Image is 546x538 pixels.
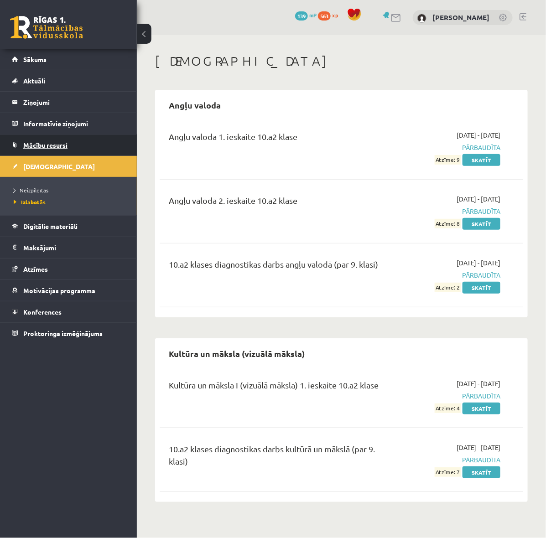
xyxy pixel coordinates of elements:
[12,134,125,155] a: Mācību resursi
[463,218,500,230] a: Skatīt
[14,198,128,206] a: Izlabotās
[432,13,489,22] a: [PERSON_NAME]
[457,258,500,268] span: [DATE] - [DATE]
[169,194,385,211] div: Angļu valoda 2. ieskaite 10.a2 klase
[457,194,500,204] span: [DATE] - [DATE]
[435,467,461,477] span: Atzīme: 7
[169,130,385,147] div: Angļu valoda 1. ieskaite 10.a2 klase
[463,282,500,294] a: Skatīt
[295,11,317,19] a: 139 mP
[332,11,338,19] span: xp
[160,343,314,364] h2: Kultūra un māksla (vizuālā māksla)
[295,11,308,21] span: 139
[12,301,125,322] a: Konferences
[399,207,500,216] span: Pārbaudīta
[435,403,461,413] span: Atzīme: 4
[23,77,45,85] span: Aktuāli
[399,143,500,152] span: Pārbaudīta
[12,280,125,301] a: Motivācijas programma
[10,16,83,39] a: Rīgas 1. Tālmācības vidusskola
[435,219,461,228] span: Atzīme: 8
[463,466,500,478] a: Skatīt
[435,283,461,292] span: Atzīme: 2
[12,216,125,237] a: Digitālie materiāli
[399,455,500,465] span: Pārbaudīta
[23,308,62,316] span: Konferences
[399,391,500,401] span: Pārbaudīta
[23,329,103,337] span: Proktoringa izmēģinājums
[12,259,125,279] a: Atzīmes
[318,11,343,19] a: 563 xp
[12,49,125,70] a: Sākums
[23,265,48,273] span: Atzīmes
[169,443,385,472] div: 10.a2 klases diagnostikas darbs kultūrā un mākslā (par 9. klasi)
[155,53,528,69] h1: [DEMOGRAPHIC_DATA]
[14,198,46,206] span: Izlabotās
[12,156,125,177] a: [DEMOGRAPHIC_DATA]
[399,270,500,280] span: Pārbaudīta
[23,141,68,149] span: Mācību resursi
[14,186,128,194] a: Neizpildītās
[160,94,230,116] h2: Angļu valoda
[169,258,385,275] div: 10.a2 klases diagnostikas darbs angļu valodā (par 9. klasi)
[12,92,125,113] a: Ziņojumi
[12,113,125,134] a: Informatīvie ziņojumi
[457,130,500,140] span: [DATE] - [DATE]
[463,154,500,166] a: Skatīt
[23,55,47,63] span: Sākums
[435,155,461,165] span: Atzīme: 9
[12,70,125,91] a: Aktuāli
[457,443,500,452] span: [DATE] - [DATE]
[23,113,125,134] legend: Informatīvie ziņojumi
[169,379,385,396] div: Kultūra un māksla I (vizuālā māksla) 1. ieskaite 10.a2 klase
[23,162,95,171] span: [DEMOGRAPHIC_DATA]
[12,237,125,258] a: Maksājumi
[23,92,125,113] legend: Ziņojumi
[23,237,125,258] legend: Maksājumi
[309,11,317,19] span: mP
[318,11,331,21] span: 563
[417,14,426,23] img: Lukass Mihailovs
[12,323,125,344] a: Proktoringa izmēģinājums
[14,186,48,194] span: Neizpildītās
[23,286,95,295] span: Motivācijas programma
[23,222,78,230] span: Digitālie materiāli
[457,379,500,388] span: [DATE] - [DATE]
[463,403,500,414] a: Skatīt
